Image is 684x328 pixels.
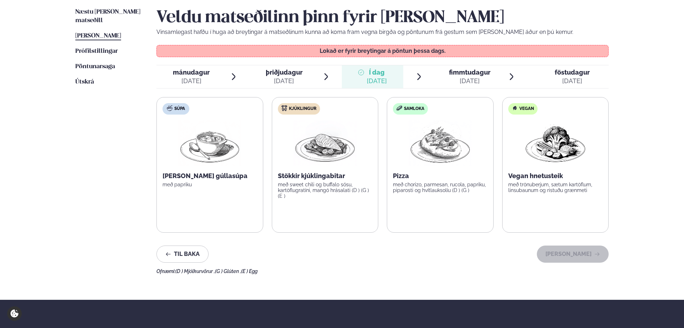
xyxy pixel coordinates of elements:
[163,182,257,187] p: með papriku
[167,105,173,111] img: soup.svg
[266,69,303,76] span: þriðjudagur
[512,105,518,111] img: Vegan.svg
[508,172,603,180] p: Vegan hnetusteik
[178,120,241,166] img: Soup.png
[278,172,373,180] p: Stökkir kjúklingabitar
[508,182,603,193] p: með trönuberjum, sætum kartöflum, linsubaunum og ristuðu grænmeti
[294,120,356,166] img: Chicken-breast.png
[156,8,609,28] h2: Veldu matseðilinn þinn fyrir [PERSON_NAME]
[163,172,257,180] p: [PERSON_NAME] gúllasúpa
[241,268,258,274] span: (E ) Egg
[449,69,490,76] span: fimmtudagur
[367,77,387,85] div: [DATE]
[75,79,94,85] span: Útskrá
[75,47,118,56] a: Prófílstillingar
[156,246,209,263] button: Til baka
[266,77,303,85] div: [DATE]
[449,77,490,85] div: [DATE]
[175,268,215,274] span: (D ) Mjólkurvörur ,
[75,78,94,86] a: Útskrá
[396,106,402,111] img: sandwich-new-16px.svg
[519,106,534,112] span: Vegan
[75,48,118,54] span: Prófílstillingar
[173,69,210,76] span: mánudagur
[164,48,601,54] p: Lokað er fyrir breytingar á pöntun þessa dags.
[393,172,488,180] p: Pizza
[7,306,22,321] a: Cookie settings
[393,182,488,193] p: með chorizo, parmesan, rucola, papriku, piparosti og hvítlauksolíu (D ) (G )
[75,33,121,39] span: [PERSON_NAME]
[555,77,590,85] div: [DATE]
[367,68,387,77] span: Í dag
[409,120,471,166] img: Pizza-Bread.png
[156,268,609,274] div: Ofnæmi:
[215,268,241,274] span: (G ) Glúten ,
[537,246,609,263] button: [PERSON_NAME]
[75,8,142,25] a: Næstu [PERSON_NAME] matseðill
[75,62,115,71] a: Pöntunarsaga
[281,105,287,111] img: chicken.svg
[524,120,587,166] img: Vegan.png
[174,106,185,112] span: Súpa
[278,182,373,199] p: með sweet chili og buffalo sósu, kartöflugratíni, mangó hrásalati (D ) (G ) (E )
[555,69,590,76] span: föstudagur
[289,106,316,112] span: Kjúklingur
[75,64,115,70] span: Pöntunarsaga
[173,77,210,85] div: [DATE]
[75,9,140,24] span: Næstu [PERSON_NAME] matseðill
[156,28,609,36] p: Vinsamlegast hafðu í huga að breytingar á matseðlinum kunna að koma fram vegna birgða og pöntunum...
[404,106,424,112] span: Samloka
[75,32,121,40] a: [PERSON_NAME]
